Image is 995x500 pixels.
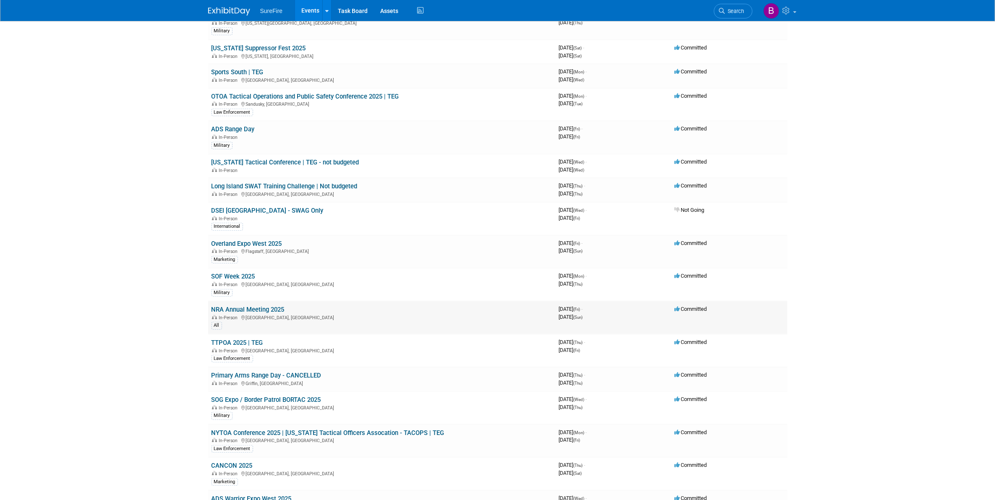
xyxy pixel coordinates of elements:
[212,21,217,25] img: In-Person Event
[574,78,585,82] span: (Wed)
[212,223,243,230] div: International
[212,249,217,253] img: In-Person Event
[559,44,585,51] span: [DATE]
[574,249,583,253] span: (Sun)
[559,19,583,26] span: [DATE]
[559,470,582,476] span: [DATE]
[559,437,580,443] span: [DATE]
[212,282,217,286] img: In-Person Event
[574,397,585,402] span: (Wed)
[212,125,255,133] a: ADS Range Day
[212,52,552,59] div: [US_STATE], [GEOGRAPHIC_DATA]
[675,68,707,75] span: Committed
[559,68,587,75] span: [DATE]
[559,380,583,386] span: [DATE]
[574,21,583,25] span: (Thu)
[212,381,217,385] img: In-Person Event
[559,396,587,402] span: [DATE]
[574,54,582,58] span: (Sat)
[212,76,552,83] div: [GEOGRAPHIC_DATA], [GEOGRAPHIC_DATA]
[212,372,321,379] a: Primary Arms Range Day - CANCELLED
[584,339,585,345] span: -
[559,281,583,287] span: [DATE]
[675,125,707,132] span: Committed
[714,4,752,18] a: Search
[675,207,705,213] span: Not Going
[212,192,217,196] img: In-Person Event
[559,133,580,140] span: [DATE]
[675,273,707,279] span: Committed
[675,182,707,189] span: Committed
[219,348,240,354] span: In-Person
[586,273,587,279] span: -
[212,396,321,404] a: SOG Expo / Border Patrol BORTAC 2025
[584,182,585,189] span: -
[559,247,583,254] span: [DATE]
[559,404,583,410] span: [DATE]
[675,396,707,402] span: Committed
[559,462,585,468] span: [DATE]
[219,21,240,26] span: In-Person
[559,182,585,189] span: [DATE]
[574,307,580,312] span: (Fri)
[675,44,707,51] span: Committed
[212,281,552,287] div: [GEOGRAPHIC_DATA], [GEOGRAPHIC_DATA]
[584,462,585,468] span: -
[212,404,552,411] div: [GEOGRAPHIC_DATA], [GEOGRAPHIC_DATA]
[586,68,587,75] span: -
[559,215,580,221] span: [DATE]
[219,381,240,386] span: In-Person
[219,54,240,59] span: In-Person
[586,429,587,435] span: -
[212,314,552,320] div: [GEOGRAPHIC_DATA], [GEOGRAPHIC_DATA]
[219,471,240,477] span: In-Person
[208,7,250,16] img: ExhibitDay
[574,192,583,196] span: (Thu)
[559,314,583,320] span: [DATE]
[212,256,238,263] div: Marketing
[212,216,217,220] img: In-Person Event
[559,429,587,435] span: [DATE]
[212,462,253,469] a: CANCON 2025
[212,322,222,329] div: All
[212,207,324,214] a: DSEI [GEOGRAPHIC_DATA] - SWAG Only
[212,168,217,172] img: In-Person Event
[586,396,587,402] span: -
[219,315,240,320] span: In-Person
[574,127,580,131] span: (Fri)
[212,159,359,166] a: [US_STATE] Tactical Conference | TEG - not budgeted
[559,159,587,165] span: [DATE]
[559,347,580,353] span: [DATE]
[574,315,583,320] span: (Sun)
[212,470,552,477] div: [GEOGRAPHIC_DATA], [GEOGRAPHIC_DATA]
[219,216,240,221] span: In-Person
[559,100,583,107] span: [DATE]
[212,93,399,100] a: OTOA Tactical Operations and Public Safety Conference 2025 | TEG
[219,405,240,411] span: In-Person
[559,240,583,246] span: [DATE]
[574,102,583,106] span: (Tue)
[212,347,552,354] div: [GEOGRAPHIC_DATA], [GEOGRAPHIC_DATA]
[212,247,552,254] div: Flagstaff, [GEOGRAPHIC_DATA]
[675,306,707,312] span: Committed
[212,240,282,247] a: Overland Expo West 2025
[219,192,240,197] span: In-Person
[559,372,585,378] span: [DATE]
[675,93,707,99] span: Committed
[584,372,585,378] span: -
[219,102,240,107] span: In-Person
[574,135,580,139] span: (Fri)
[212,135,217,139] img: In-Person Event
[675,429,707,435] span: Committed
[260,8,283,14] span: SureFire
[586,207,587,213] span: -
[212,380,552,386] div: Griffin, [GEOGRAPHIC_DATA]
[675,240,707,246] span: Committed
[212,348,217,352] img: In-Person Event
[574,216,580,221] span: (Fri)
[219,438,240,443] span: In-Person
[212,109,253,116] div: Law Enforcement
[586,159,587,165] span: -
[559,339,585,345] span: [DATE]
[574,184,583,188] span: (Thu)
